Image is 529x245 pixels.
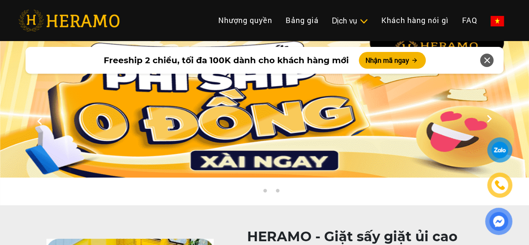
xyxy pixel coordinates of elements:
div: Dịch vụ [332,15,368,26]
a: Bảng giá [279,11,325,29]
a: Khách hàng nói gì [375,11,455,29]
span: Freeship 2 chiều, tối đa 100K dành cho khách hàng mới [104,54,349,67]
img: subToggleIcon [359,17,368,26]
button: 3 [273,188,281,197]
button: 2 [261,188,269,197]
a: FAQ [455,11,484,29]
button: Nhận mã ngay [359,52,426,69]
img: heramo-logo.png [18,10,120,31]
img: vn-flag.png [491,16,504,26]
a: Nhượng quyền [212,11,279,29]
a: phone-icon [488,173,512,198]
button: 1 [248,188,256,197]
img: phone-icon [495,180,505,190]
